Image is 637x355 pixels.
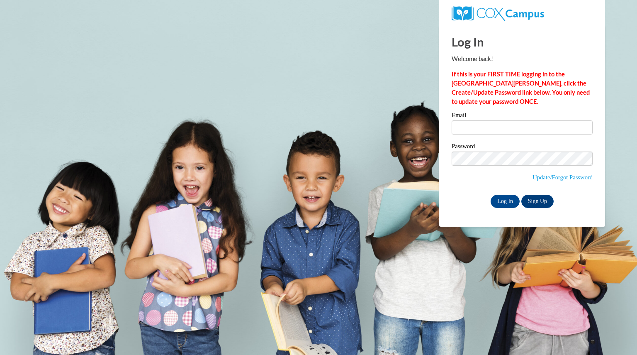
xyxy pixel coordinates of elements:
[452,143,593,152] label: Password
[452,112,593,120] label: Email
[452,54,593,64] p: Welcome back!
[452,71,590,105] strong: If this is your FIRST TIME logging in to the [GEOGRAPHIC_DATA][PERSON_NAME], click the Create/Upd...
[452,33,593,50] h1: Log In
[532,174,593,181] a: Update/Forgot Password
[491,195,520,208] input: Log In
[452,6,544,21] img: COX Campus
[452,10,544,17] a: COX Campus
[521,195,554,208] a: Sign Up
